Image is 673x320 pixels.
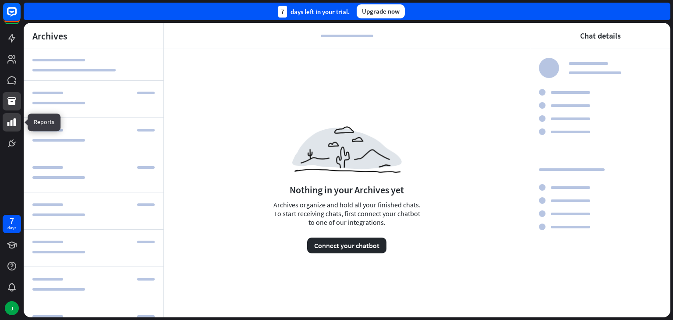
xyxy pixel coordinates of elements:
[5,301,19,315] div: J
[307,238,386,253] button: Connect your chatbot
[7,225,16,231] div: days
[10,217,14,225] div: 7
[292,126,402,173] img: ae424f8a3b67452448e4.png
[32,30,67,42] div: Archives
[357,4,405,18] div: Upgrade now
[278,6,350,18] div: days left in your trial.
[290,184,404,196] div: Nothing in your Archives yet
[278,6,287,18] div: 7
[270,200,424,253] div: Archives organize and hold all your finished chats. To start receiving chats, first connect your ...
[7,4,33,30] button: Open LiveChat chat widget
[3,215,21,233] a: 7 days
[580,31,621,41] div: Chat details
